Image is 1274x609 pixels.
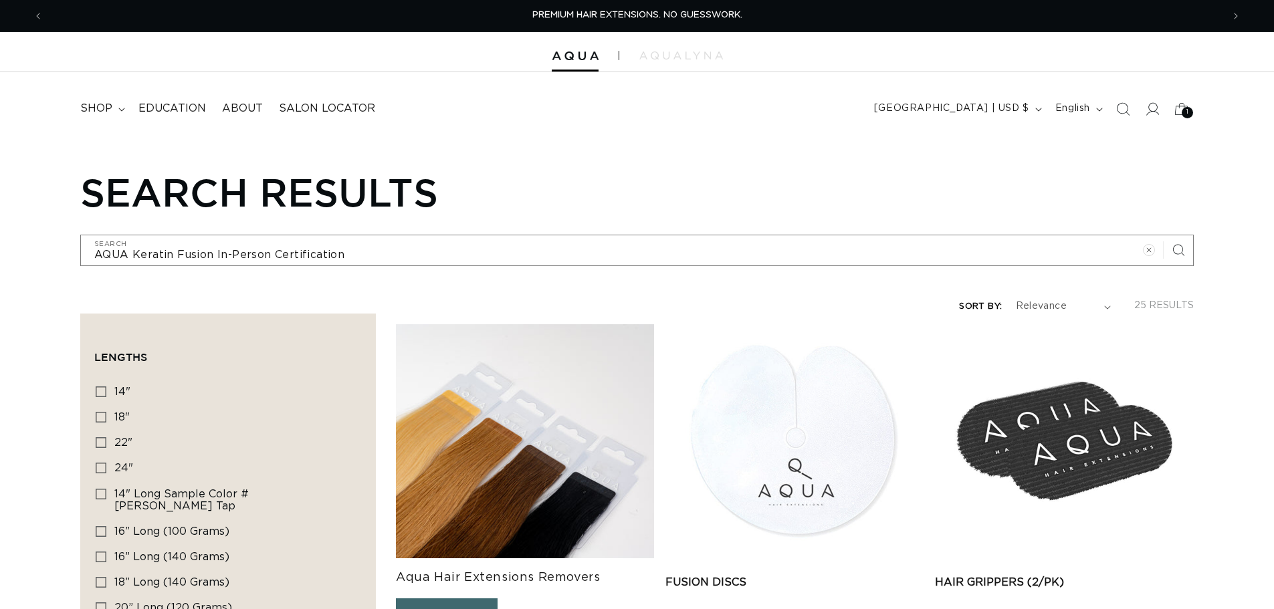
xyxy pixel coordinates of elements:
summary: Search [1108,94,1138,124]
span: About [222,102,263,116]
button: Previous announcement [23,3,53,29]
span: English [1055,102,1090,116]
button: Clear search term [1134,235,1164,265]
span: 25 results [1134,301,1194,310]
button: [GEOGRAPHIC_DATA] | USD $ [866,96,1047,122]
span: 1 [1186,107,1189,118]
span: [GEOGRAPHIC_DATA] | USD $ [874,102,1029,116]
summary: Lengths (0 selected) [94,328,362,376]
span: 16” Long (140 grams) [114,552,229,562]
a: Salon Locator [271,94,383,124]
label: Sort by: [959,302,1002,311]
button: Search [1164,235,1193,265]
span: 14" [114,386,130,397]
button: English [1047,96,1108,122]
span: 14" Long Sample Color #[PERSON_NAME] Tap [114,489,249,511]
button: Next announcement [1221,3,1251,29]
span: Lengths [94,351,147,363]
summary: shop [72,94,130,124]
a: About [214,94,271,124]
span: shop [80,102,112,116]
span: Salon Locator [279,102,375,116]
img: Tape in Hair Extension Removers [396,324,654,558]
span: 24" [114,463,133,473]
span: 18" [114,412,130,422]
img: Aqua Hair Extensions [552,51,599,61]
span: 16” Long (100 grams) [114,526,229,537]
input: Search [81,235,1193,265]
a: Fusion Discs [665,574,924,590]
span: 18” Long (140 grams) [114,577,229,588]
a: Education [130,94,214,124]
h1: Search results [80,169,1194,215]
span: PREMIUM HAIR EXTENSIONS. NO GUESSWORK. [532,11,742,19]
h3: Aqua Hair Extensions Removers [396,570,655,586]
a: Hair Grippers (2/pk) [935,574,1194,590]
img: aqualyna.com [639,51,723,59]
span: Education [138,102,206,116]
span: 22" [114,437,132,448]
